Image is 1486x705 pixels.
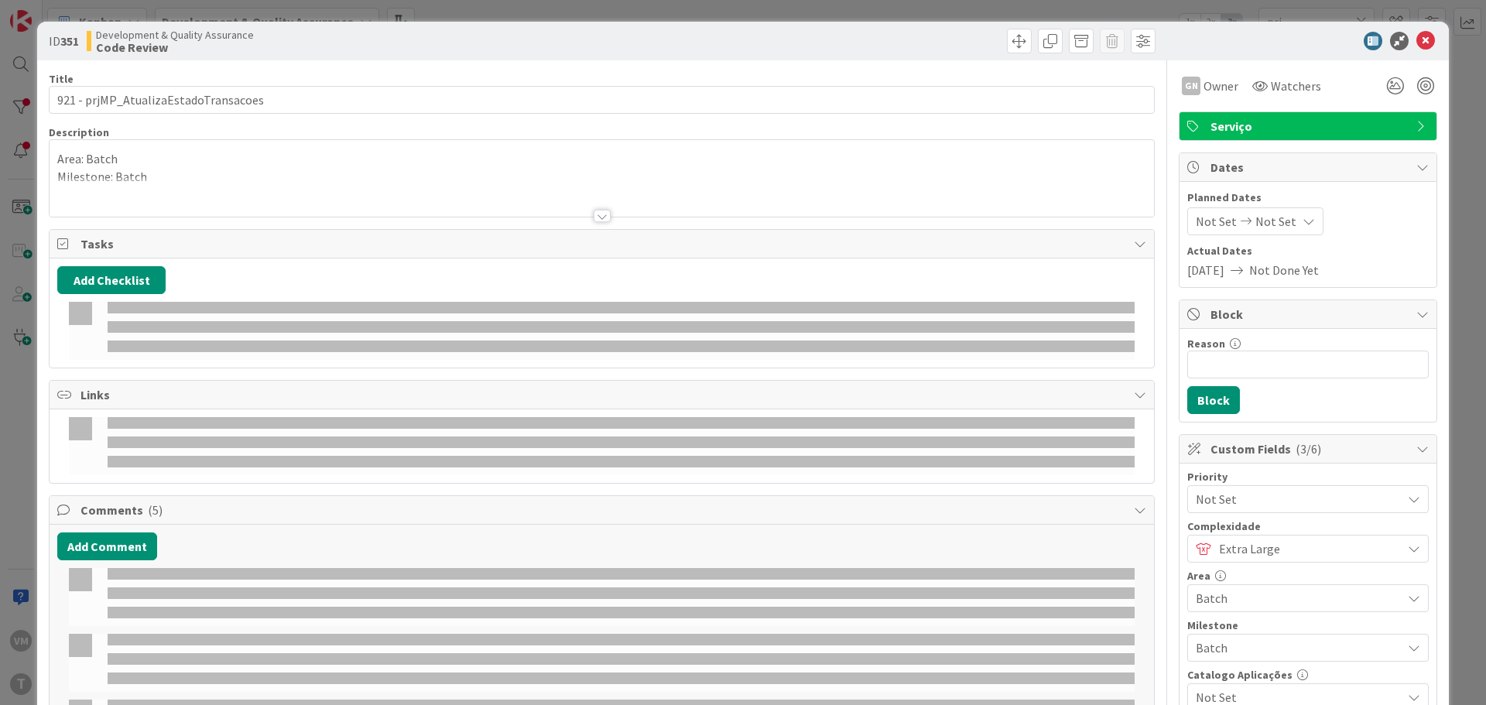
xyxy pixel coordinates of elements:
span: Not Done Yet [1249,261,1319,279]
div: Catalogo Aplicações [1187,669,1429,680]
span: Actual Dates [1187,243,1429,259]
span: ID [49,32,79,50]
span: Watchers [1271,77,1321,95]
span: Not Set [1196,212,1237,231]
span: Description [49,125,109,139]
p: Milestone: Batch [57,168,1146,186]
span: Custom Fields [1210,440,1409,458]
span: Block [1210,305,1409,323]
span: ( 5 ) [148,502,163,518]
span: Tasks [80,234,1126,253]
span: Development & Quality Assurance [96,29,254,41]
span: Links [80,385,1126,404]
span: Serviço [1210,117,1409,135]
button: Add Checklist [57,266,166,294]
span: Extra Large [1219,538,1394,560]
p: Area: Batch [57,150,1146,168]
span: Planned Dates [1187,190,1429,206]
button: Block [1187,386,1240,414]
label: Title [49,72,74,86]
div: Complexidade [1187,521,1429,532]
span: Comments [80,501,1126,519]
span: Not Set [1196,488,1394,510]
div: Area [1187,570,1429,581]
b: 351 [60,33,79,49]
span: ( 3/6 ) [1296,441,1321,457]
div: Priority [1187,471,1429,482]
button: Add Comment [57,532,157,560]
span: [DATE] [1187,261,1224,279]
b: Code Review [96,41,254,53]
div: GN [1182,77,1200,95]
label: Reason [1187,337,1225,351]
span: Owner [1204,77,1238,95]
input: type card name here... [49,86,1155,114]
span: Batch [1196,587,1394,609]
span: Not Set [1255,212,1296,231]
span: Dates [1210,158,1409,176]
div: Milestone [1187,620,1429,631]
span: Batch [1196,637,1394,659]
